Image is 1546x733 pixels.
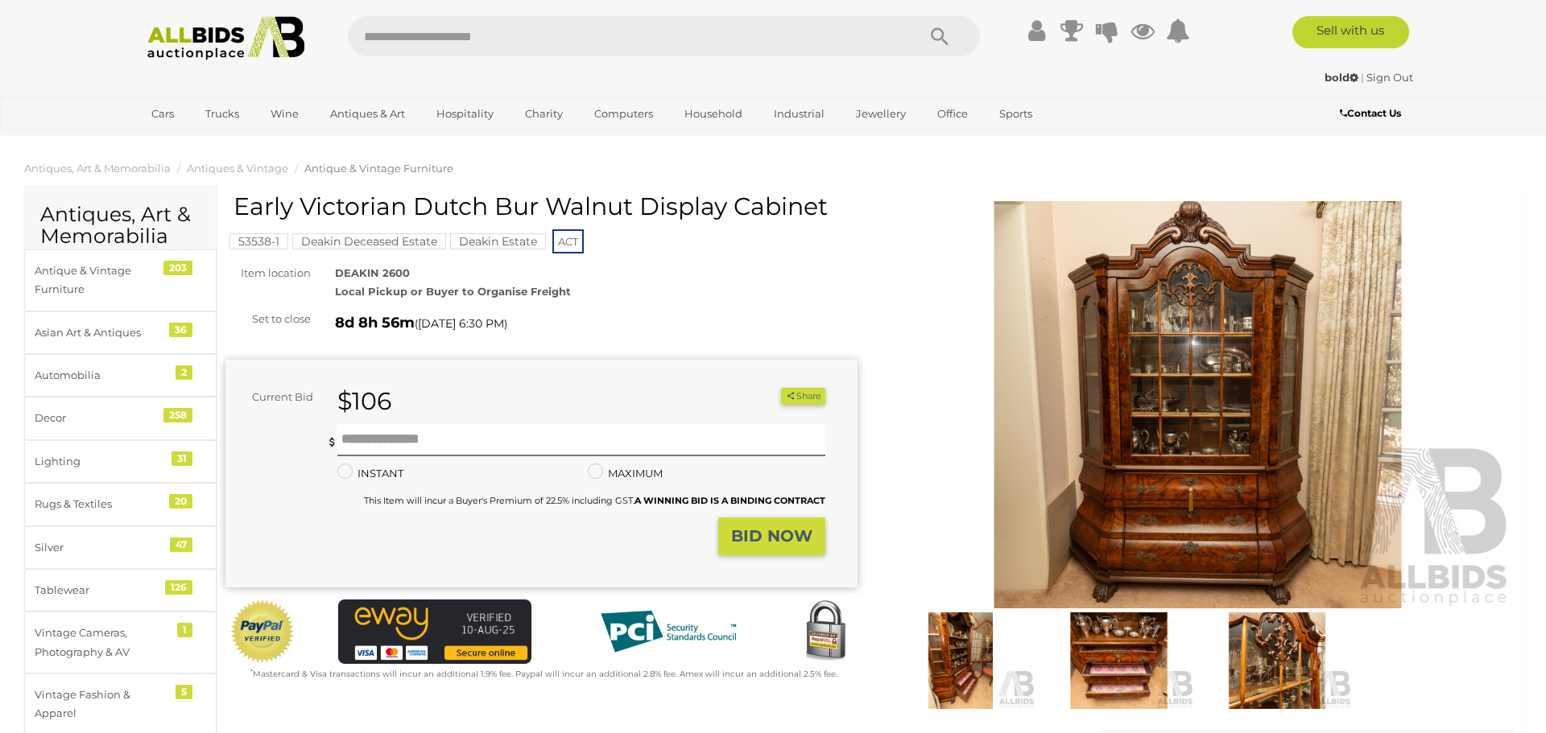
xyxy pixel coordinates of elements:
[337,464,403,483] label: INSTANT
[24,526,217,569] a: Silver 47
[588,599,749,664] img: PCI DSS compliant
[24,440,217,483] a: Lighting 31
[163,408,192,422] div: 258
[584,101,663,127] a: Computers
[989,101,1043,127] a: Sports
[552,229,584,253] span: ACT
[234,193,854,220] h1: Early Victorian Dutch Bur Walnut Display Cabinet
[292,233,446,249] mark: Deakin Deceased Estate
[177,623,192,637] div: 1
[141,127,276,154] a: [GEOGRAPHIC_DATA]
[1325,71,1358,84] strong: bold
[163,261,192,275] div: 203
[35,261,167,299] div: Antique & Vintage Furniture
[35,581,167,599] div: Tablewear
[1202,612,1352,709] img: Early Victorian Dutch Bur Walnut Display Cabinet
[24,311,217,354] a: Asian Art & Antiques 36
[335,266,410,279] strong: DEAKIN 2600
[364,495,825,506] small: This Item will incur a Buyer's Premium of 22.5% including GST.
[320,101,415,127] a: Antiques & Art
[169,494,192,509] div: 20
[1292,16,1409,48] a: Sell with us
[250,669,837,679] small: Mastercard & Visa transactions will incur an additional 1.9% fee. Paypal will incur an additional...
[1325,71,1361,84] a: bold
[335,314,415,331] strong: 8d 8h 56m
[229,599,296,664] img: Official PayPal Seal
[335,285,571,298] strong: Local Pickup or Buyer to Organise Freight
[170,537,192,552] div: 47
[225,388,325,406] div: Current Bid
[35,366,167,385] div: Automobilia
[1044,612,1193,709] img: Early Victorian Dutch Bur Walnut Display Cabinet
[763,101,835,127] a: Industrial
[718,517,825,555] button: BID NOW
[24,483,217,525] a: Rugs & Textiles 20
[1366,71,1413,84] a: Sign Out
[24,569,217,612] a: Tablewear 126
[260,101,309,127] a: Wine
[24,612,217,673] a: Vintage Cameras, Photography & AV 1
[886,612,1035,709] img: Early Victorian Dutch Bur Walnut Display Cabinet
[195,101,250,127] a: Trucks
[141,101,184,127] a: Cars
[24,249,217,311] a: Antique & Vintage Furniture 203
[213,264,323,282] div: Item location
[418,316,504,331] span: [DATE] 6:30 PM
[674,101,753,127] a: Household
[781,388,825,405] button: Share
[515,101,573,127] a: Charity
[24,354,217,397] a: Automobilia 2
[35,495,167,513] div: Rugs & Textiles
[927,101,978,127] a: Office
[35,624,167,661] div: Vintage Cameras, Photography & AV
[338,599,531,664] img: eWAY Payment Gateway
[172,451,192,466] div: 31
[337,386,391,416] strong: $106
[793,599,858,664] img: Secured by Rapid SSL
[1361,71,1364,84] span: |
[1340,105,1405,122] a: Contact Us
[450,235,546,248] a: Deakin Estate
[213,310,323,328] div: Set to close
[138,16,313,60] img: Allbids.com.au
[415,317,507,330] span: ( )
[176,685,192,699] div: 5
[426,101,504,127] a: Hospitality
[731,526,812,546] strong: BID NOW
[35,409,167,427] div: Decor
[187,162,288,175] a: Antiques & Vintage
[24,397,217,439] a: Decor 258
[35,686,167,723] div: Vintage Fashion & Apparel
[35,323,167,342] div: Asian Art & Antiques
[450,233,546,249] mark: Deakin Estate
[169,323,192,337] div: 36
[292,235,446,248] a: Deakin Deceased Estate
[229,233,288,249] mark: 53538-1
[35,538,167,557] div: Silver
[165,580,192,595] div: 126
[304,162,453,175] a: Antique & Vintage Furniture
[763,389,779,405] li: Unwatch this item
[899,16,980,56] button: Search
[35,452,167,471] div: Lighting
[1340,107,1401,119] b: Contact Us
[24,162,171,175] a: Antiques, Art & Memorabilia
[635,495,825,506] b: A WINNING BID IS A BINDING CONTRACT
[229,235,288,248] a: 53538-1
[40,204,200,248] h2: Antiques, Art & Memorabilia
[176,365,192,380] div: 2
[845,101,916,127] a: Jewellery
[588,464,663,483] label: MAXIMUM
[882,201,1514,608] img: Early Victorian Dutch Bur Walnut Display Cabinet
